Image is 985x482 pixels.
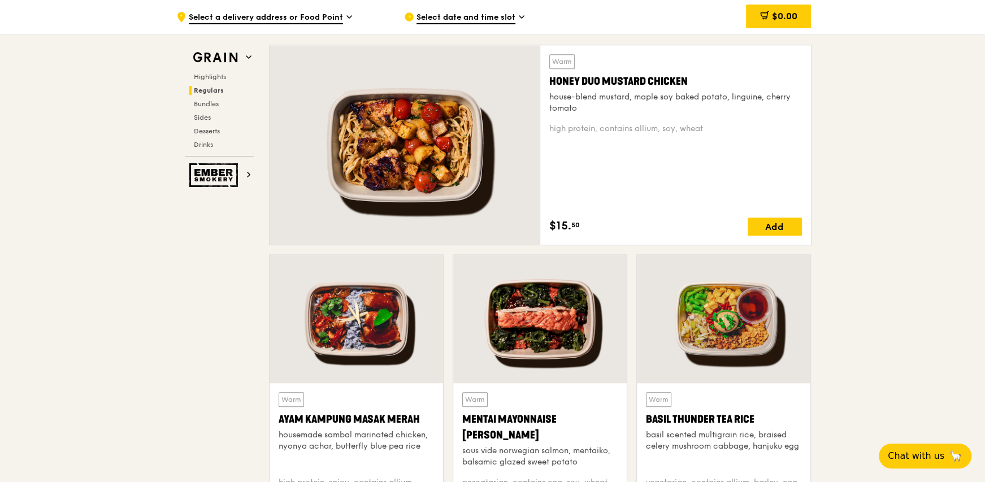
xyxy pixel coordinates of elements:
[194,100,219,108] span: Bundles
[646,411,801,427] div: Basil Thunder Tea Rice
[549,123,802,134] div: high protein, contains allium, soy, wheat
[646,392,671,407] div: Warm
[888,449,944,463] span: Chat with us
[771,11,797,21] span: $0.00
[194,73,226,81] span: Highlights
[416,12,515,24] span: Select date and time slot
[189,47,241,68] img: Grain web logo
[549,54,575,69] div: Warm
[189,12,343,24] span: Select a delivery address or Food Point
[189,163,241,187] img: Ember Smokery web logo
[949,449,962,463] span: 🦙
[194,114,211,121] span: Sides
[462,445,618,468] div: sous vide norwegian salmon, mentaiko, balsamic glazed sweet potato
[549,218,571,235] span: $15.
[571,220,580,229] span: 50
[194,127,220,135] span: Desserts
[279,392,304,407] div: Warm
[748,218,802,236] div: Add
[279,429,434,452] div: housemade sambal marinated chicken, nyonya achar, butterfly blue pea rice
[549,73,802,89] div: Honey Duo Mustard Chicken
[549,92,802,114] div: house-blend mustard, maple soy baked potato, linguine, cherry tomato
[462,392,488,407] div: Warm
[279,411,434,427] div: Ayam Kampung Masak Merah
[879,444,971,468] button: Chat with us🦙
[646,429,801,452] div: basil scented multigrain rice, braised celery mushroom cabbage, hanjuku egg
[194,141,213,149] span: Drinks
[194,86,224,94] span: Regulars
[462,411,618,443] div: Mentai Mayonnaise [PERSON_NAME]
